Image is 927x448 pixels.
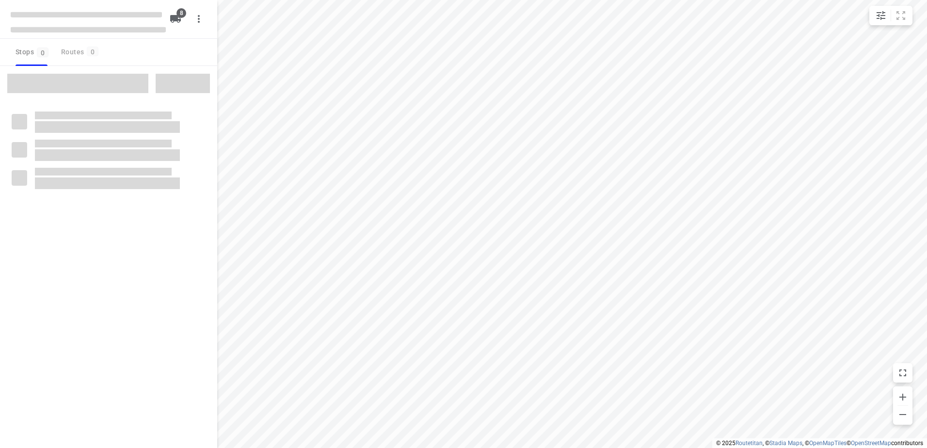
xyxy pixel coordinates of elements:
[716,440,923,447] li: © 2025 , © , © © contributors
[869,6,912,25] div: small contained button group
[769,440,802,447] a: Stadia Maps
[809,440,847,447] a: OpenMapTiles
[851,440,891,447] a: OpenStreetMap
[871,6,891,25] button: Map settings
[735,440,763,447] a: Routetitan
